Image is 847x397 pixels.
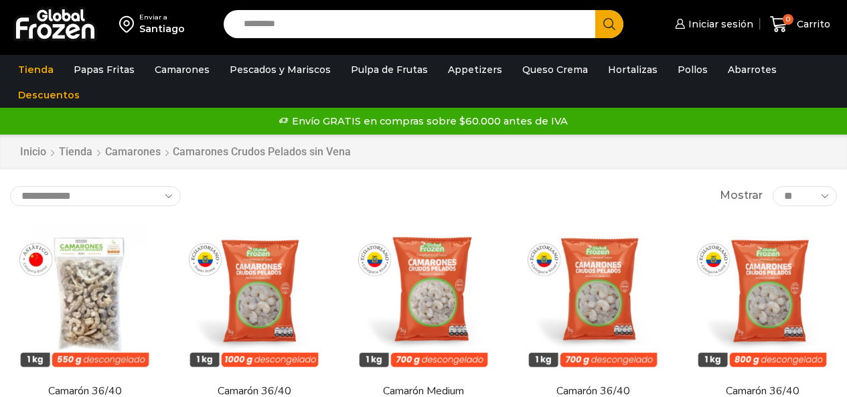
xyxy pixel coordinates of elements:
[119,13,139,35] img: address-field-icon.svg
[720,188,763,204] span: Mostrar
[104,145,161,160] a: Camarones
[173,145,351,158] h1: Camarones Crudos Pelados sin Vena
[672,11,753,37] a: Iniciar sesión
[148,57,216,82] a: Camarones
[601,57,664,82] a: Hortalizas
[783,14,793,25] span: 0
[767,9,834,40] a: 0 Carrito
[67,57,141,82] a: Papas Fritas
[671,57,714,82] a: Pollos
[595,10,623,38] button: Search button
[441,57,509,82] a: Appetizers
[721,57,783,82] a: Abarrotes
[11,57,60,82] a: Tienda
[58,145,93,160] a: Tienda
[10,186,181,206] select: Pedido de la tienda
[139,22,185,35] div: Santiago
[223,57,337,82] a: Pescados y Mariscos
[11,82,86,108] a: Descuentos
[516,57,595,82] a: Queso Crema
[793,17,830,31] span: Carrito
[19,145,47,160] a: Inicio
[685,17,753,31] span: Iniciar sesión
[139,13,185,22] div: Enviar a
[19,145,351,160] nav: Breadcrumb
[344,57,435,82] a: Pulpa de Frutas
